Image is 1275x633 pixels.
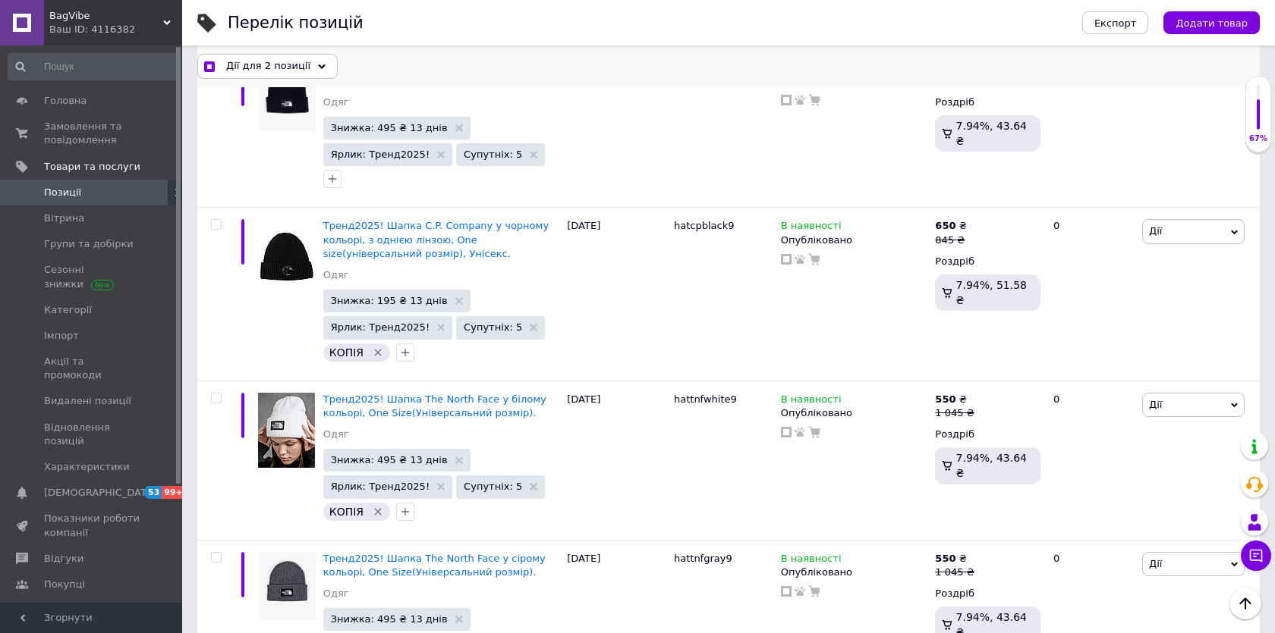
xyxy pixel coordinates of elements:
[563,208,670,381] div: [DATE]
[329,346,364,359] span: КОПІЯ
[781,406,928,420] div: Опубліковано
[44,394,131,408] span: Видалені позиції
[44,186,81,199] span: Позиції
[329,506,364,518] span: КОПІЯ
[935,220,955,231] b: 650
[781,566,928,579] div: Опубліковано
[44,512,140,539] span: Показники роботи компанії
[1163,11,1260,34] button: Додати товар
[935,587,1040,600] div: Роздріб
[781,553,842,569] span: В наявності
[226,59,310,73] span: Дії для 2 позиції
[464,149,522,159] span: Супутніх: 5
[1094,17,1137,29] span: Експорт
[323,268,349,282] a: Одяг
[1082,11,1149,34] button: Експорт
[258,393,315,468] img: Тренд2025! Шапка The North Face в белом цвете, One Size (универсальный размер).
[1149,225,1162,237] span: Дії
[563,49,670,208] div: [DATE]
[464,322,522,332] span: Супутніх: 5
[323,428,349,441] a: Одяг
[44,237,134,251] span: Групи та добірки
[331,123,448,133] span: Знижка: 495 ₴ 13 днів
[144,486,162,499] span: 53
[323,587,349,600] a: Одяг
[781,393,842,409] span: В наявності
[44,303,92,317] span: Категорії
[323,393,546,418] a: Тренд2025! Шапка The North Face у білому кольорі, One Size(Універсальний розмір).
[1241,541,1271,571] button: Чат з покупцем
[44,355,140,382] span: Акції та промокоди
[1176,17,1248,29] span: Додати товар
[323,96,349,109] a: Одяг
[331,322,430,332] span: Ярлик: Тренд2025!
[935,393,955,405] b: 550
[372,346,384,359] svg: Видалити мітку
[44,578,85,591] span: Покупці
[44,120,140,147] span: Замовлення та повідомлення
[1149,558,1162,569] span: Дії
[44,486,156,500] span: [DEMOGRAPHIC_DATA]
[331,296,448,306] span: Знижка: 195 ₴ 13 днів
[44,460,130,474] span: Характеристики
[935,219,966,233] div: ₴
[162,486,187,499] span: 99+
[8,53,179,80] input: Пошук
[1246,133,1270,144] div: 67%
[331,481,430,491] span: Ярлик: Тренд2025!
[331,149,430,159] span: Ярлик: Тренд2025!
[956,279,1027,306] span: 7.94%, 51.58 ₴
[781,220,842,236] span: В наявності
[331,614,448,624] span: Знижка: 495 ₴ 13 днів
[935,255,1040,268] div: Роздріб
[935,428,1040,441] div: Роздріб
[781,233,928,247] div: Опубліковано
[674,220,734,231] span: hatcpblack9
[935,233,966,247] div: 845 ₴
[372,506,384,518] svg: Видалити мітку
[935,553,955,564] b: 550
[44,94,87,108] span: Головна
[44,329,79,343] span: Імпорт
[674,553,732,564] span: hattnfgray9
[44,212,84,225] span: Вітрина
[49,9,163,23] span: BagVibe
[1044,49,1138,208] div: 0
[44,160,140,174] span: Товари та послуги
[323,553,546,578] a: Тренд2025! Шапка The North Face у сірому кольорі, One Size(Універсальний розмір).
[258,552,316,619] img: Тренд2025! Шапка The North Face в сером цвете, One Size (универсальный размер).
[258,61,316,132] img: Тренд2025! Шапка The North Face в чёрном цвете, One Size (универсальный размер).
[956,452,1027,479] span: 7.94%, 43.64 ₴
[935,393,974,406] div: ₴
[1044,208,1138,381] div: 0
[1229,588,1261,619] button: Наверх
[44,552,83,566] span: Відгуки
[563,381,670,540] div: [DATE]
[935,566,974,579] div: 1 045 ₴
[1149,399,1162,410] span: Дії
[260,219,313,294] img: Тренд2025! Шапка C.P. Company в черном цвете, с одной линзой,One size (универсальный размер).
[228,15,364,31] div: Перелік позицій
[956,120,1027,147] span: 7.94%, 43.64 ₴
[331,455,448,465] span: Знижка: 495 ₴ 13 днів
[935,96,1040,109] div: Роздріб
[323,220,549,259] a: Тренд2025! Шапка C.P. Company у чорному кольорі, з однією лінзою, One size(універсальний розмір),...
[674,393,737,405] span: hattnfwhite9
[464,481,522,491] span: Супутніх: 5
[44,263,140,290] span: Сезонні знижки
[44,421,140,448] span: Відновлення позицій
[935,406,974,420] div: 1 045 ₴
[49,23,182,36] div: Ваш ID: 4116382
[935,552,974,566] div: ₴
[1044,381,1138,540] div: 0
